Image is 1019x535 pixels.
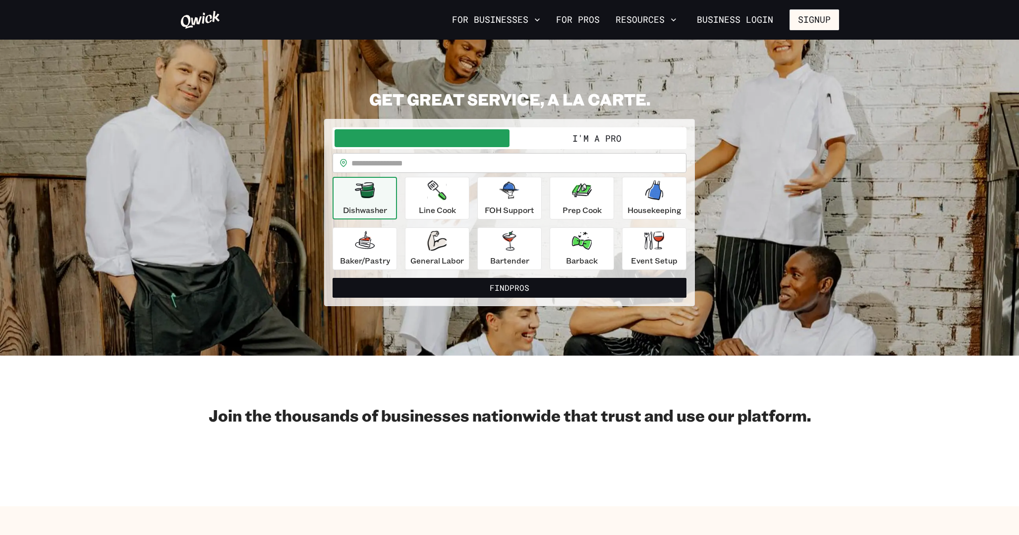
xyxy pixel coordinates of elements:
[333,278,686,298] button: FindPros
[324,89,695,109] h2: GET GREAT SERVICE, A LA CARTE.
[509,129,684,147] button: I'm a Pro
[550,177,614,219] button: Prep Cook
[477,227,542,270] button: Bartender
[343,204,387,216] p: Dishwasher
[612,11,680,28] button: Resources
[180,405,839,425] h2: Join the thousands of businesses nationwide that trust and use our platform.
[405,227,469,270] button: General Labor
[405,177,469,219] button: Line Cook
[627,204,681,216] p: Housekeeping
[335,129,509,147] button: I'm a Business
[631,255,678,267] p: Event Setup
[477,177,542,219] button: FOH Support
[485,204,534,216] p: FOH Support
[790,9,839,30] button: Signup
[490,255,529,267] p: Bartender
[333,177,397,219] button: Dishwasher
[552,11,604,28] a: For Pros
[622,177,686,219] button: Housekeeping
[566,255,598,267] p: Barback
[550,227,614,270] button: Barback
[563,204,602,216] p: Prep Cook
[333,227,397,270] button: Baker/Pastry
[622,227,686,270] button: Event Setup
[340,255,390,267] p: Baker/Pastry
[419,204,456,216] p: Line Cook
[410,255,464,267] p: General Labor
[688,9,782,30] a: Business Login
[448,11,544,28] button: For Businesses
